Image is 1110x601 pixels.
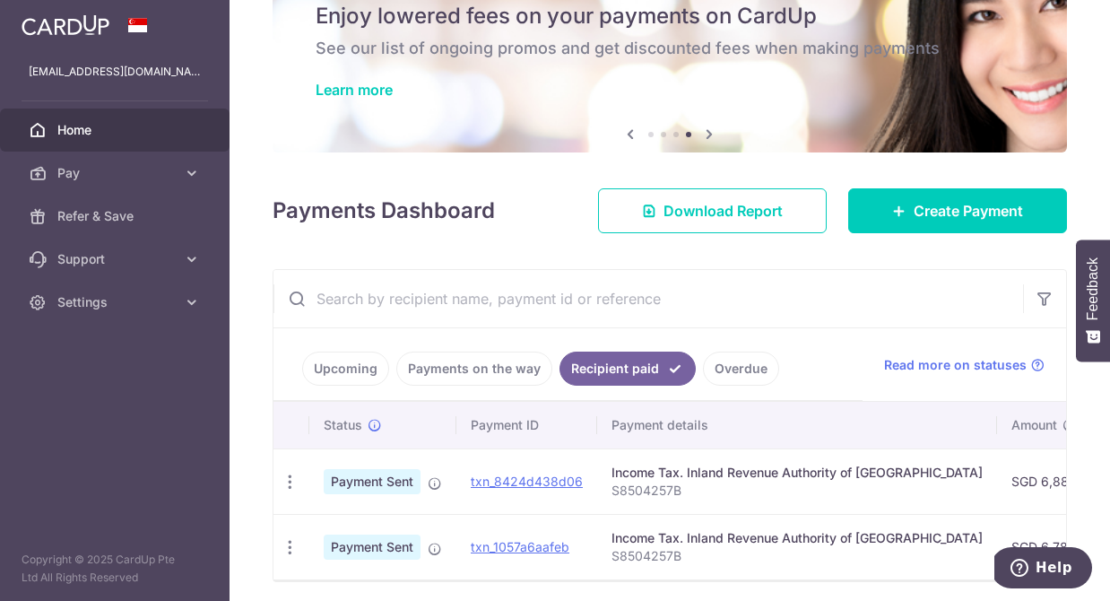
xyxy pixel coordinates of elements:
th: Payment details [597,402,997,449]
img: CardUp [22,14,109,36]
h4: Payments Dashboard [273,195,495,227]
a: Upcoming [302,352,389,386]
span: Read more on statuses [884,356,1027,374]
a: Read more on statuses [884,356,1045,374]
a: Learn more [316,81,393,99]
a: Create Payment [848,188,1067,233]
span: Status [324,416,362,434]
span: Payment Sent [324,469,421,494]
p: S8504257B [611,547,983,565]
span: Payment Sent [324,535,421,560]
p: [EMAIL_ADDRESS][DOMAIN_NAME] [29,63,201,81]
button: Feedback - Show survey [1076,240,1110,361]
p: S8504257B [611,482,983,500]
input: Search by recipient name, payment id or reference [273,270,1023,327]
span: Refer & Save [57,207,176,225]
h6: See our list of ongoing promos and get discounted fees when making payments [316,38,1024,59]
span: Feedback [1085,257,1101,320]
span: Support [57,250,176,268]
span: Home [57,121,176,139]
h5: Enjoy lowered fees on your payments on CardUp [316,2,1024,30]
span: Amount [1011,416,1057,434]
span: Download Report [663,200,783,222]
a: Recipient paid [559,352,696,386]
div: Income Tax. Inland Revenue Authority of [GEOGRAPHIC_DATA] [611,529,983,547]
iframe: Opens a widget where you can find more information [994,547,1092,592]
th: Payment ID [456,402,597,449]
a: txn_8424d438d06 [471,474,583,489]
a: Payments on the way [396,352,552,386]
span: Create Payment [914,200,1023,222]
span: Settings [57,293,176,311]
a: Overdue [703,352,779,386]
span: Pay [57,164,176,182]
div: Income Tax. Inland Revenue Authority of [GEOGRAPHIC_DATA] [611,464,983,482]
a: txn_1057a6aafeb [471,539,569,554]
a: Download Report [598,188,827,233]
